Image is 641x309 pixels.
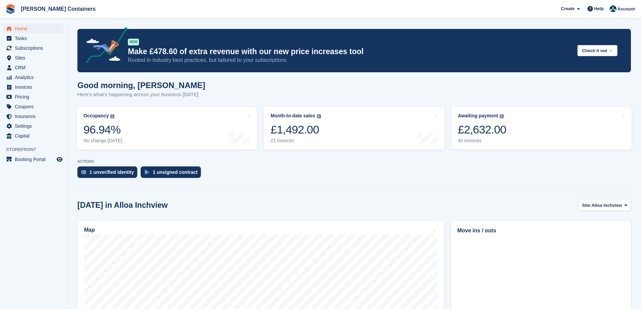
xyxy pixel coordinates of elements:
[15,82,55,92] span: Invoices
[90,169,134,175] div: 1 unverified identity
[271,138,321,144] div: 21 invoices
[458,138,506,144] div: 40 invoices
[77,201,168,210] h2: [DATE] in Alloa Inchview
[15,24,55,33] span: Home
[77,81,205,90] h1: Good morning, [PERSON_NAME]
[18,3,98,14] a: [PERSON_NAME] Containers
[3,63,64,72] a: menu
[3,102,64,111] a: menu
[153,169,198,175] div: 1 unsigned contract
[457,227,625,235] h2: Move ins / outs
[3,131,64,141] a: menu
[3,82,64,92] a: menu
[458,113,498,119] div: Awaiting payment
[15,53,55,63] span: Sites
[3,34,64,43] a: menu
[128,47,572,56] p: Make £478.60 of extra revenue with our new price increases tool
[80,27,128,66] img: price-adjustments-announcement-icon-8257ccfd72463d97f412b2fc003d46551f7dbcb40ab6d574587a9cd5c0d94...
[15,34,55,43] span: Tasks
[561,5,574,12] span: Create
[451,107,632,150] a: Awaiting payment £2,632.00 40 invoices
[77,107,257,150] a: Occupancy 96.94% No change [DATE]
[578,200,631,211] button: Site: Alloa Inchview
[3,73,64,82] a: menu
[15,63,55,72] span: CRM
[271,123,321,137] div: £1,492.00
[77,159,631,164] p: ACTIONS
[15,73,55,82] span: Analytics
[81,170,86,174] img: verify_identity-adf6edd0f0f0b5bbfe63781bf79b02c33cf7c696d77639b501bdc392416b5a36.svg
[77,166,141,181] a: 1 unverified identity
[3,43,64,53] a: menu
[577,45,617,56] button: Check it out →
[500,114,504,118] img: icon-info-grey-7440780725fd019a000dd9b08b2336e03edf1995a4989e88bcd33f0948082b44.svg
[610,5,616,12] img: Audra Whitelaw
[15,155,55,164] span: Booking Portal
[3,24,64,33] a: menu
[3,155,64,164] a: menu
[3,92,64,102] a: menu
[128,39,139,45] div: NEW
[77,91,205,99] p: Here's what's happening across your business [DATE]
[582,202,592,209] span: Site:
[128,56,572,64] p: Rooted in industry best practices, but tailored to your subscriptions.
[15,92,55,102] span: Pricing
[3,112,64,121] a: menu
[56,155,64,163] a: Preview store
[3,53,64,63] a: menu
[5,4,15,14] img: stora-icon-8386f47178a22dfd0bd8f6a31ec36ba5ce8667c1dd55bd0f319d3a0aa187defe.svg
[15,102,55,111] span: Coupons
[110,114,114,118] img: icon-info-grey-7440780725fd019a000dd9b08b2336e03edf1995a4989e88bcd33f0948082b44.svg
[594,5,604,12] span: Help
[83,138,122,144] div: No change [DATE]
[15,131,55,141] span: Capital
[458,123,506,137] div: £2,632.00
[6,146,67,153] span: Storefront
[317,114,321,118] img: icon-info-grey-7440780725fd019a000dd9b08b2336e03edf1995a4989e88bcd33f0948082b44.svg
[264,107,444,150] a: Month-to-date sales £1,492.00 21 invoices
[83,123,122,137] div: 96.94%
[84,227,95,233] h2: Map
[141,166,204,181] a: 1 unsigned contract
[271,113,315,119] div: Month-to-date sales
[592,202,622,209] span: Alloa Inchview
[145,170,149,174] img: contract_signature_icon-13c848040528278c33f63329250d36e43548de30e8caae1d1a13099fd9432cc5.svg
[15,121,55,131] span: Settings
[15,112,55,121] span: Insurance
[83,113,109,119] div: Occupancy
[617,6,635,12] span: Account
[3,121,64,131] a: menu
[15,43,55,53] span: Subscriptions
